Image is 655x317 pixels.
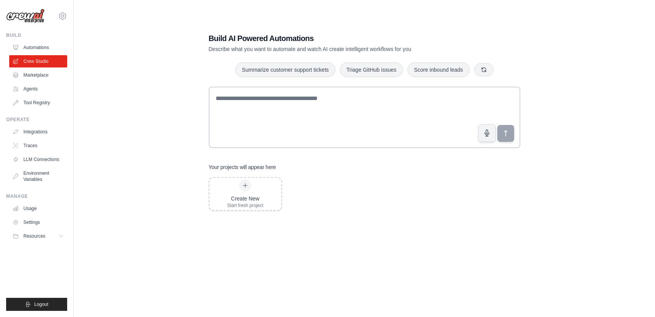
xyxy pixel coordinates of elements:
[209,33,467,44] h1: Build AI Powered Automations
[9,202,67,215] a: Usage
[6,32,67,38] div: Build
[235,62,335,77] button: Summarize customer support tickets
[34,301,48,307] span: Logout
[474,63,493,76] button: Get new suggestions
[9,97,67,109] a: Tool Registry
[9,83,67,95] a: Agents
[6,298,67,311] button: Logout
[9,140,67,152] a: Traces
[9,69,67,81] a: Marketplace
[6,9,45,23] img: Logo
[227,202,264,209] div: Start fresh project
[9,126,67,138] a: Integrations
[6,193,67,199] div: Manage
[23,233,45,239] span: Resources
[340,62,403,77] button: Triage GitHub issues
[9,216,67,228] a: Settings
[9,41,67,54] a: Automations
[9,230,67,242] button: Resources
[6,117,67,123] div: Operate
[9,55,67,67] a: Crew Studio
[227,195,264,202] div: Create New
[209,45,467,53] p: Describe what you want to automate and watch AI create intelligent workflows for you
[408,62,470,77] button: Score inbound leads
[9,153,67,166] a: LLM Connections
[9,167,67,186] a: Environment Variables
[209,163,276,171] h3: Your projects will appear here
[478,124,496,142] button: Click to speak your automation idea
